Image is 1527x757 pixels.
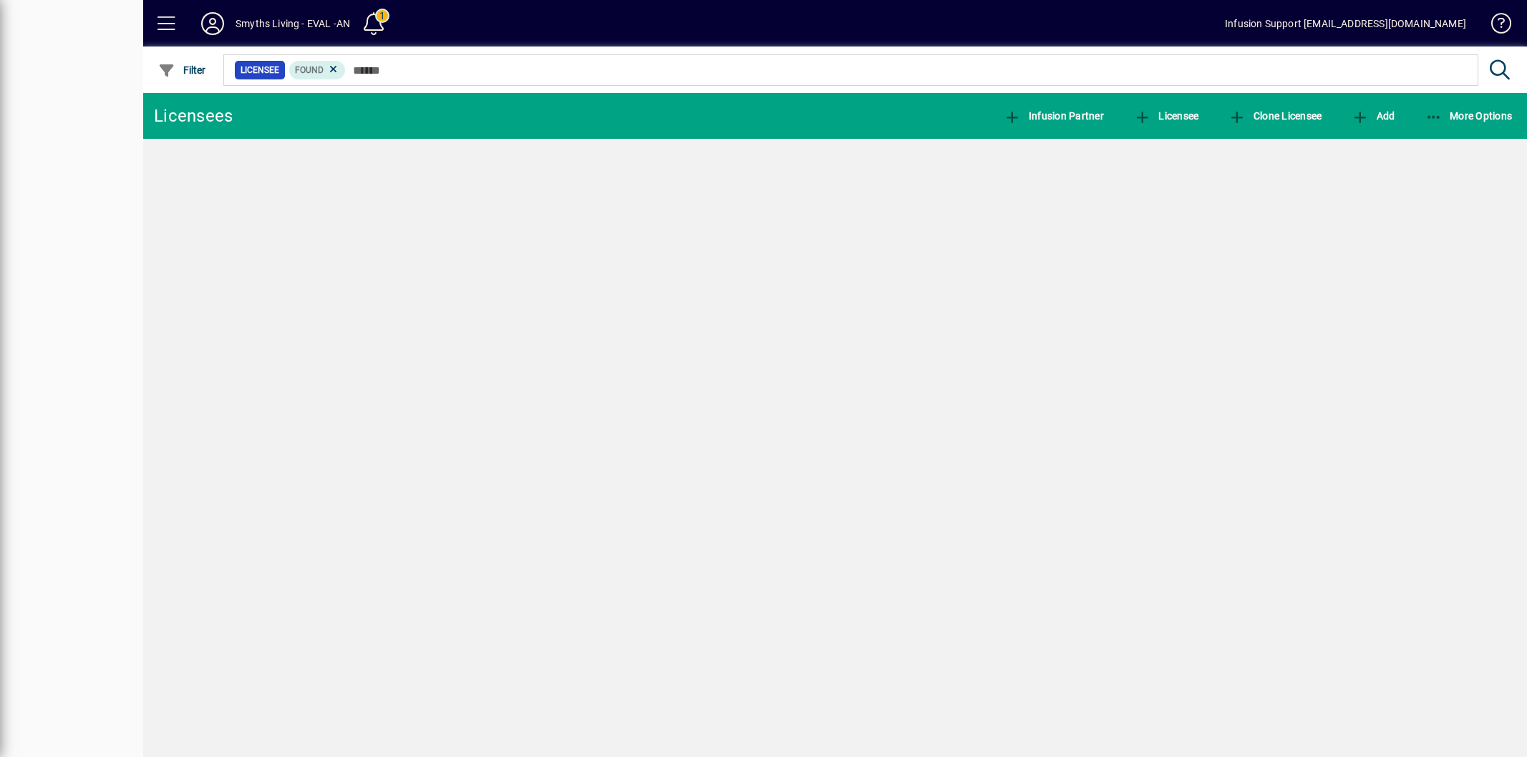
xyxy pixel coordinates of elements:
button: Filter [155,57,210,83]
div: Infusion Support [EMAIL_ADDRESS][DOMAIN_NAME] [1225,12,1466,35]
mat-chip: Found Status: Found [289,61,346,79]
span: Infusion Partner [1004,110,1104,122]
button: More Options [1422,103,1516,129]
span: Clone Licensee [1228,110,1322,122]
span: Add [1352,110,1395,122]
span: Licensee [241,63,279,77]
button: Licensee [1130,103,1203,129]
div: Smyths Living - EVAL -AN [236,12,350,35]
span: Filter [158,64,206,76]
span: Licensee [1134,110,1199,122]
button: Infusion Partner [1000,103,1107,129]
div: Licensees [154,104,233,127]
span: More Options [1425,110,1513,122]
span: Found [295,65,324,75]
button: Add [1348,103,1398,129]
a: Knowledge Base [1480,3,1509,49]
button: Clone Licensee [1225,103,1325,129]
button: Profile [190,11,236,36]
